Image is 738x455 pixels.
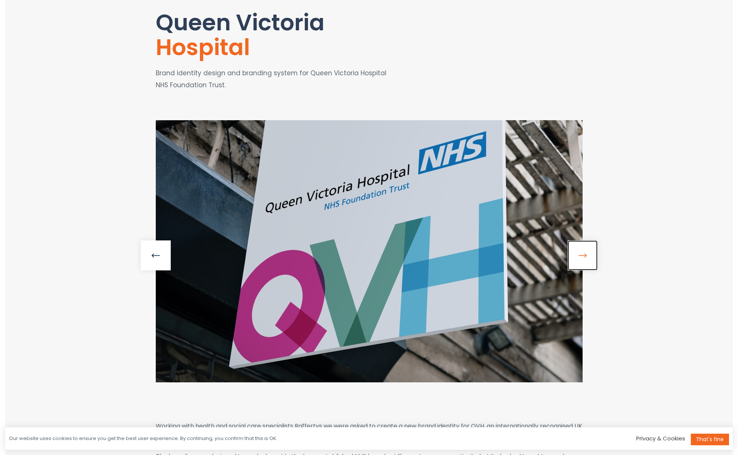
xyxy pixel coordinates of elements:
img: QVH – signage [156,120,583,382]
span: Victoria [236,7,325,38]
span: Hospital [156,31,250,63]
p: Working with health and social care specialists Raffertys we were asked to create a new brand ide... [156,421,583,443]
a: That's fine [691,434,729,445]
div: Our website uses cookies to ensure you get the best user experience. By continuing, you confirm t... [9,435,277,442]
span: Queen [156,7,231,38]
p: Brand identity design and branding system for Queen Victoria Hospital NHS Foundation Trust. [156,67,400,91]
a: Privacy & Cookies [636,434,685,442]
h1: Queen Victoria Hospital [156,10,400,60]
div: Blocked (selector): [5,427,733,450]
